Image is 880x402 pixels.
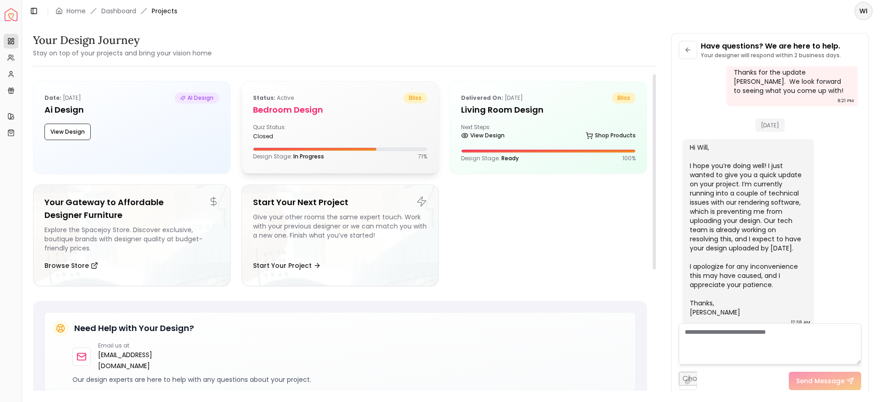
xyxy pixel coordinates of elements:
span: Ready [501,154,519,162]
p: Your designer will respond within 2 business days. [701,52,841,59]
button: WI [854,2,873,20]
div: closed [253,133,336,140]
h5: Bedroom design [253,103,428,116]
h5: Start Your Next Project [253,196,428,209]
a: Home [66,6,86,16]
button: Start Your Project [253,256,321,275]
span: Projects [152,6,177,16]
a: Dashboard [101,6,136,16]
p: 71 % [418,153,427,160]
p: Design Stage: [461,155,519,162]
div: Quiz Status: [253,124,336,140]
div: Next Steps: [461,124,636,142]
div: 12:38 AM [791,318,810,327]
div: Give your other rooms the same expert touch. Work with your previous designer or we can match you... [253,212,428,253]
h5: Living Room Design [461,103,636,116]
p: active [253,92,294,103]
p: Email us at [98,342,200,349]
b: Status: [253,94,275,102]
span: AI Design [175,92,219,103]
h5: Your Gateway to Affordable Designer Furniture [44,196,219,222]
small: Stay on top of your projects and bring your vision home [33,49,212,58]
h3: Your Design Journey [33,33,212,48]
button: View Design [44,124,91,140]
div: Thanks for the update [PERSON_NAME]. We look forward to seeing what you come up with! [734,68,849,95]
span: [DATE] [755,119,785,132]
p: 100 % [622,155,636,162]
b: Date: [44,94,61,102]
p: [DATE] [461,92,523,103]
p: [DATE] [44,92,81,103]
button: Browse Store [44,256,98,275]
b: Delivered on: [461,94,503,102]
span: WI [855,3,872,19]
a: [EMAIL_ADDRESS][DOMAIN_NAME] [98,349,200,371]
p: Have questions? We are here to help. [701,41,841,52]
div: Hi Will, I hope you’re doing well! I just wanted to give you a quick update on your project. I’m ... [690,143,805,317]
p: Our design experts are here to help with any questions about your project. [72,375,628,384]
a: View Design [461,129,505,142]
span: bliss [612,92,636,103]
a: Start Your Next ProjectGive your other rooms the same expert touch. Work with your previous desig... [242,185,439,286]
p: Design Stage: [253,153,324,160]
img: Spacejoy Logo [5,8,17,21]
div: Explore the Spacejoy Store. Discover exclusive, boutique brands with designer quality at budget-f... [44,225,219,253]
a: Your Gateway to Affordable Designer FurnitureExplore the Spacejoy Store. Discover exclusive, bout... [33,185,231,286]
span: bliss [403,92,427,103]
a: Spacejoy [5,8,17,21]
h5: Ai Design [44,103,219,116]
a: Shop Products [586,129,636,142]
nav: breadcrumb [55,6,177,16]
span: In Progress [293,152,324,160]
h5: Need Help with Your Design? [74,322,194,335]
div: 8:21 PM [837,96,854,105]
